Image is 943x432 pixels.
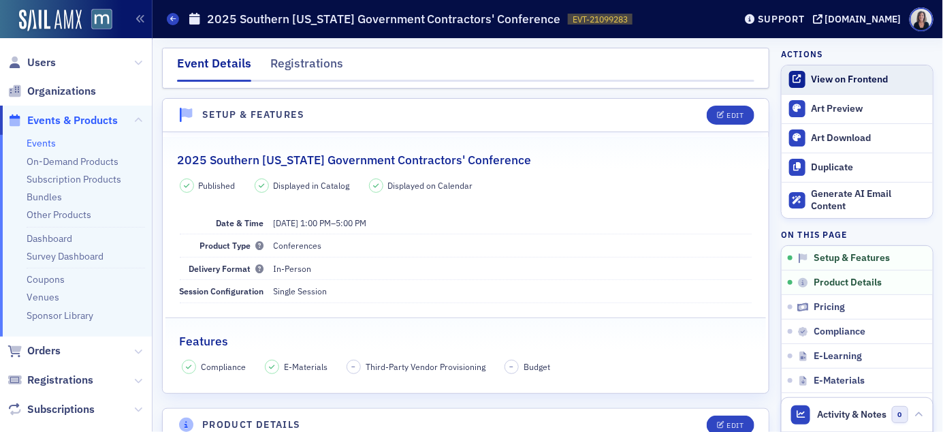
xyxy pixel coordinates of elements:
[27,55,56,70] span: Users
[207,11,561,27] h1: 2025 Southern [US_STATE] Government Contractors' Conference
[510,362,514,371] span: –
[217,217,264,228] span: Date & Time
[814,301,845,313] span: Pricing
[27,191,62,203] a: Bundles
[177,55,251,82] div: Event Details
[274,286,327,296] span: Single Session
[7,343,61,358] a: Orders
[27,113,118,128] span: Events & Products
[180,333,229,350] h2: Features
[274,263,312,274] span: In-Person
[202,418,301,432] h4: Product Details
[19,10,82,31] img: SailAMX
[27,209,91,221] a: Other Products
[812,103,926,115] div: Art Preview
[199,179,236,191] span: Published
[177,151,531,169] h2: 2025 Southern [US_STATE] Government Contractors' Conference
[812,132,926,144] div: Art Download
[27,155,118,168] a: On-Demand Products
[782,153,933,182] button: Duplicate
[7,373,93,388] a: Registrations
[27,250,103,262] a: Survey Dashboard
[91,9,112,30] img: SailAMX
[82,9,112,32] a: View Homepage
[274,217,299,228] span: [DATE]
[7,113,118,128] a: Events & Products
[812,188,926,212] div: Generate AI Email Content
[814,350,862,362] span: E-Learning
[180,286,264,296] span: Session Configuration
[758,13,805,25] div: Support
[274,179,350,191] span: Displayed in Catalog
[27,232,72,245] a: Dashboard
[27,291,59,303] a: Venues
[388,179,473,191] span: Displayed on Calendar
[270,55,343,80] div: Registrations
[524,360,550,373] span: Budget
[27,273,65,286] a: Coupons
[892,406,909,423] span: 0
[274,240,322,251] span: Conferences
[27,373,93,388] span: Registrations
[301,217,332,228] time: 1:00 PM
[336,217,367,228] time: 5:00 PM
[814,375,865,387] span: E-Materials
[814,326,865,338] span: Compliance
[814,277,882,289] span: Product Details
[814,252,890,264] span: Setup & Features
[7,84,96,99] a: Organizations
[910,7,933,31] span: Profile
[200,240,264,251] span: Product Type
[201,360,246,373] span: Compliance
[27,309,93,322] a: Sponsor Library
[782,123,933,153] a: Art Download
[7,402,95,417] a: Subscriptions
[812,161,926,174] div: Duplicate
[782,182,933,219] button: Generate AI Email Content
[573,14,628,25] span: EVT-21099283
[726,422,744,429] div: Edit
[812,74,926,86] div: View on Frontend
[274,217,367,228] span: –
[707,106,754,125] button: Edit
[781,48,823,60] h4: Actions
[782,95,933,123] a: Art Preview
[27,137,56,149] a: Events
[202,108,304,122] h4: Setup & Features
[366,360,485,373] span: Third-Party Vendor Provisioning
[782,65,933,94] a: View on Frontend
[27,84,96,99] span: Organizations
[825,13,901,25] div: [DOMAIN_NAME]
[352,362,356,371] span: –
[27,343,61,358] span: Orders
[818,407,887,422] span: Activity & Notes
[7,55,56,70] a: Users
[189,263,264,274] span: Delivery Format
[27,402,95,417] span: Subscriptions
[781,228,933,241] h4: On this page
[726,112,744,119] div: Edit
[284,360,327,373] span: E-Materials
[27,173,121,185] a: Subscription Products
[813,14,906,24] button: [DOMAIN_NAME]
